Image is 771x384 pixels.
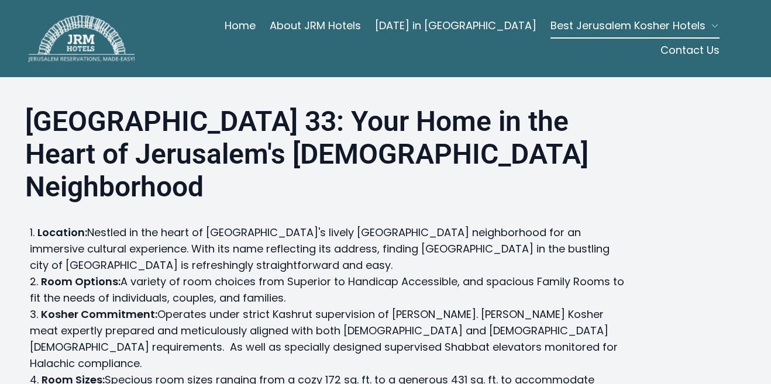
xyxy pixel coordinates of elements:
img: JRM Hotels [28,15,135,62]
a: Home [225,14,256,37]
strong: Location: [37,225,87,240]
strong: [GEOGRAPHIC_DATA] 33: Your Home in the Heart of Jerusalem's [DEMOGRAPHIC_DATA] Neighborhood [25,105,588,203]
span: Best Jerusalem Kosher Hotels [550,18,705,34]
a: Contact Us [660,39,720,62]
button: Best Jerusalem Kosher Hotels [550,14,720,37]
a: About JRM Hotels [270,14,361,37]
li: Operates under strict Kashrut supervision of [PERSON_NAME]. [PERSON_NAME] Kosher meat expertly pr... [30,306,624,372]
strong: Kosher Commitment: [41,307,157,321]
a: [DATE] in [GEOGRAPHIC_DATA] [375,14,536,37]
li: A variety of room choices from Superior to Handicap Accessible, and spacious Family Rooms to fit ... [30,274,624,306]
li: Nestled in the heart of [GEOGRAPHIC_DATA]'s lively [GEOGRAPHIC_DATA] neighborhood for an immersiv... [30,224,624,274]
strong: Room Options: [41,274,121,289]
